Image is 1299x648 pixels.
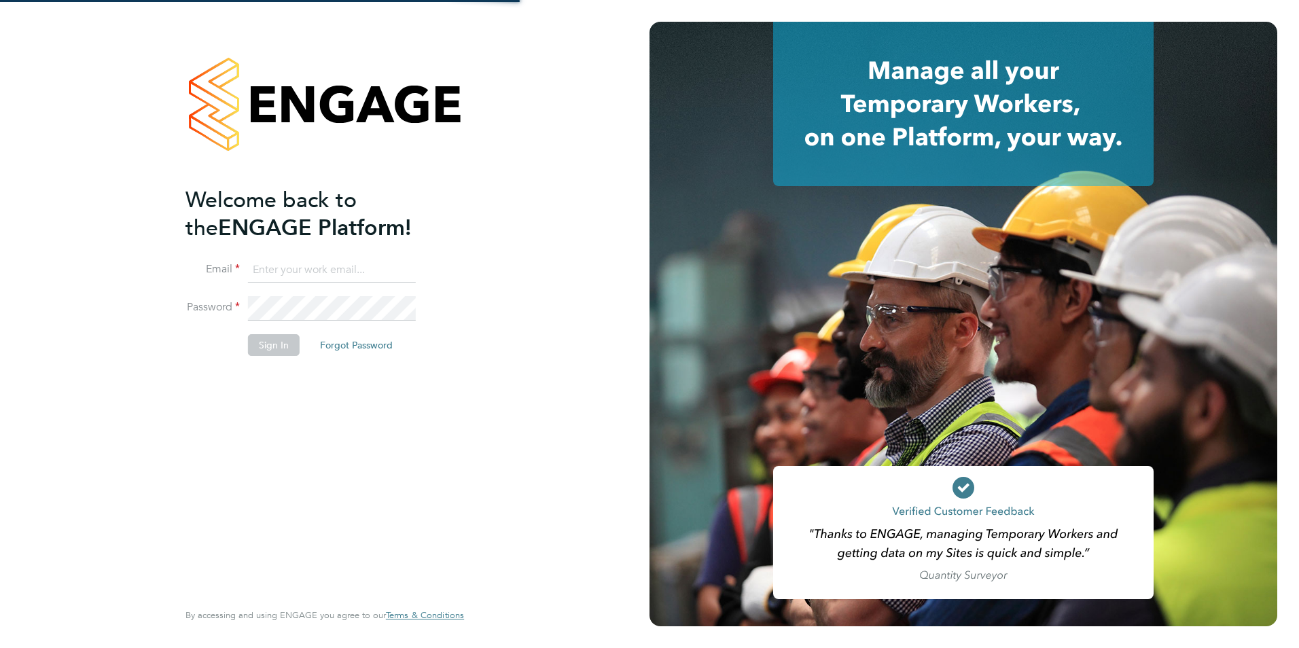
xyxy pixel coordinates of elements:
input: Enter your work email... [248,258,416,283]
button: Forgot Password [309,334,404,356]
span: By accessing and using ENGAGE you agree to our [185,609,464,621]
button: Sign In [248,334,300,356]
h2: ENGAGE Platform! [185,186,450,242]
label: Password [185,300,240,314]
label: Email [185,262,240,276]
a: Terms & Conditions [386,610,464,621]
span: Welcome back to the [185,187,357,241]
